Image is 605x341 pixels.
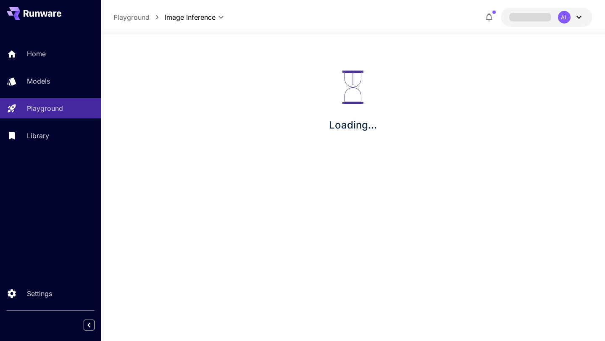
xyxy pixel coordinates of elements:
span: Image Inference [165,12,216,22]
button: AL [501,8,592,27]
nav: breadcrumb [113,12,165,22]
p: Settings [27,289,52,299]
p: Loading... [329,118,377,133]
a: Playground [113,12,150,22]
p: Playground [27,103,63,113]
p: Library [27,131,49,141]
div: Collapse sidebar [90,317,101,333]
p: Home [27,49,46,59]
div: AL [558,11,571,24]
button: Collapse sidebar [84,320,95,331]
p: Models [27,76,50,86]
